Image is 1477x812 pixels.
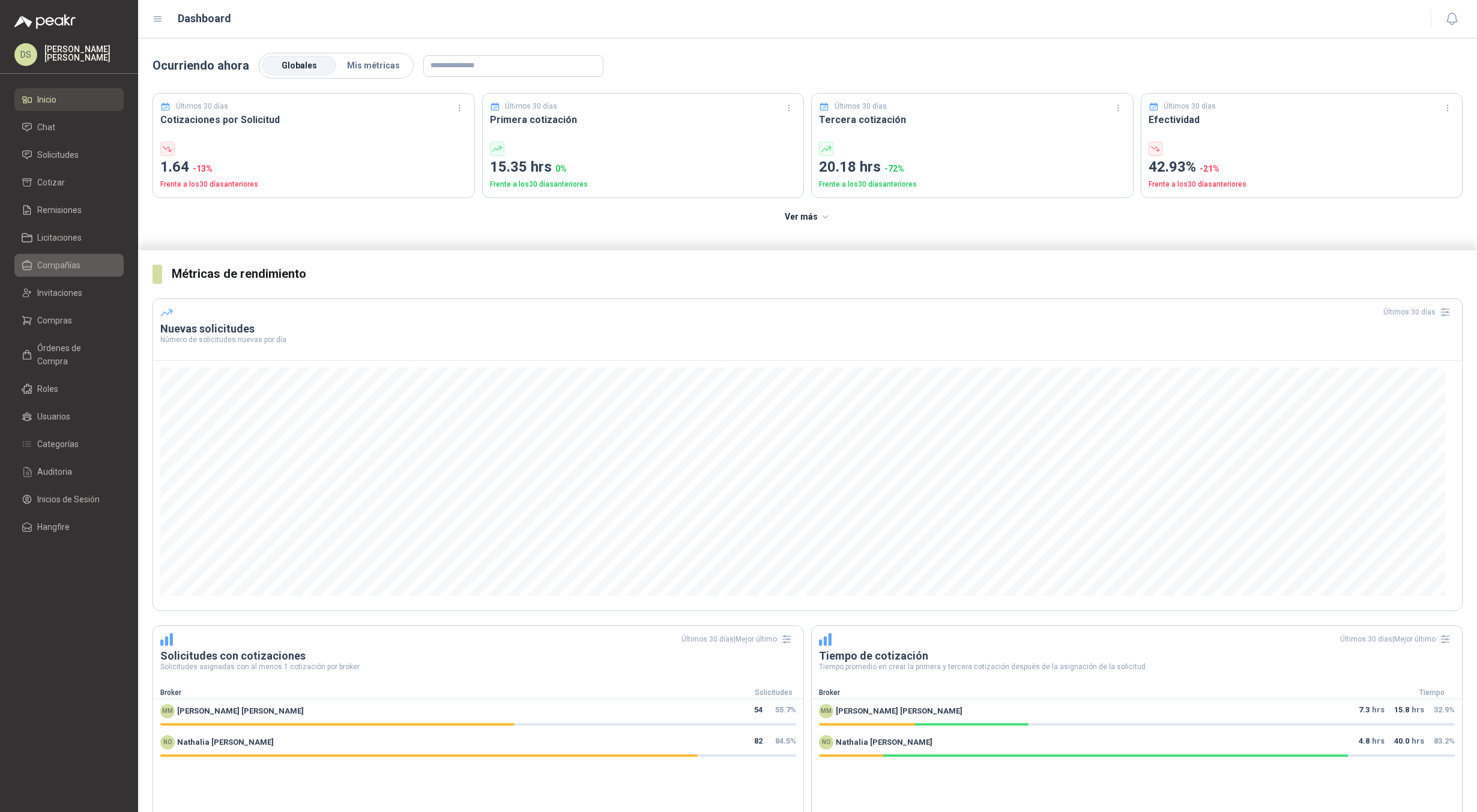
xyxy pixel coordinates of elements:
span: Mis métricas [347,61,400,70]
div: MM [819,704,833,718]
div: NO [160,735,175,750]
span: Remisiones [37,203,82,217]
span: Órdenes de Compra [37,341,112,368]
span: 54 [754,704,763,718]
div: Tiempo [1402,687,1462,699]
span: 4.8 [1359,735,1370,750]
button: Ver más [778,205,838,229]
p: hrs [1394,735,1424,750]
span: -72 % [884,164,904,173]
a: Auditoria [14,460,124,483]
p: hrs [1359,704,1385,718]
span: Solicitudes [37,148,79,161]
h3: Nuevas solicitudes [160,322,1455,336]
div: DS [14,43,37,66]
span: 83.2 % [1434,736,1455,745]
a: Roles [14,377,124,400]
a: Compras [14,309,124,332]
div: Últimos 30 días | Mejor último [681,630,796,649]
p: Tiempo promedio en crear la primera y tercera cotización después de la asignación de la solicitud. [819,663,1455,670]
p: hrs [1394,704,1424,718]
p: Frente a los 30 días anteriores [819,179,1126,190]
a: Categorías [14,433,124,456]
span: Chat [37,121,55,134]
img: Logo peakr [14,14,76,29]
p: Últimos 30 días [835,101,887,112]
span: Compañías [37,259,80,272]
h3: Tiempo de cotización [819,649,1455,663]
a: Licitaciones [14,226,124,249]
a: Remisiones [14,199,124,221]
p: Frente a los 30 días anteriores [1149,179,1455,190]
p: 1.64 [160,156,467,179]
p: Últimos 30 días [1164,101,1216,112]
p: Ocurriendo ahora [153,56,249,75]
span: Compras [37,314,72,327]
p: Últimos 30 días [505,101,557,112]
div: MM [160,704,175,718]
span: Roles [37,382,58,395]
a: Compañías [14,254,124,277]
span: Globales [282,61,317,70]
a: Invitaciones [14,281,124,304]
div: Broker [812,687,1402,699]
h3: Métricas de rendimiento [172,265,1463,283]
span: -13 % [193,164,213,173]
p: 20.18 hrs [819,156,1126,179]
a: Chat [14,116,124,139]
div: Broker [153,687,743,699]
span: 7.3 [1359,704,1370,718]
p: Solicitudes asignadas con al menos 1 cotización por broker [160,663,796,670]
p: Número de solicitudes nuevas por día [160,336,1455,343]
a: Inicio [14,88,124,111]
span: 84.5 % [775,736,796,745]
span: Invitaciones [37,286,82,299]
h3: Primera cotización [490,112,797,127]
span: 55.7 % [775,705,796,714]
span: 15.8 [1394,704,1409,718]
h3: Cotizaciones por Solicitud [160,112,467,127]
p: Frente a los 30 días anteriores [490,179,797,190]
span: Auditoria [37,465,72,478]
span: [PERSON_NAME] [PERSON_NAME] [177,705,304,717]
h3: Solicitudes con cotizaciones [160,649,796,663]
h1: Dashboard [178,10,231,27]
a: Cotizar [14,171,124,194]
span: [PERSON_NAME] [PERSON_NAME] [836,705,962,717]
a: Órdenes de Compra [14,337,124,373]
p: Frente a los 30 días anteriores [160,179,467,190]
span: Inicio [37,93,56,106]
div: Solicitudes [743,687,803,699]
p: 42.93% [1149,156,1455,179]
span: Hangfire [37,520,70,534]
span: Usuarios [37,410,70,423]
span: 32.9 % [1434,705,1455,714]
span: Categorías [37,438,79,451]
p: 15.35 hrs [490,156,797,179]
h3: Efectividad [1149,112,1455,127]
p: Últimos 30 días [176,101,228,112]
h3: Tercera cotización [819,112,1126,127]
span: 40.0 [1394,735,1409,750]
div: Últimos 30 días | Mejor último [1340,630,1455,649]
span: Nathalia [PERSON_NAME] [836,736,932,748]
a: Usuarios [14,405,124,428]
a: Solicitudes [14,143,124,166]
a: Hangfire [14,516,124,538]
p: [PERSON_NAME] [PERSON_NAME] [44,45,124,62]
div: NO [819,735,833,750]
span: Licitaciones [37,231,82,244]
div: Últimos 30 días [1383,302,1455,322]
span: Inicios de Sesión [37,493,100,506]
p: hrs [1359,735,1385,750]
span: 82 [754,735,763,750]
span: 0 % [555,164,567,173]
span: Cotizar [37,176,65,189]
a: Inicios de Sesión [14,488,124,511]
span: Nathalia [PERSON_NAME] [177,736,274,748]
span: -21 % [1200,164,1219,173]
